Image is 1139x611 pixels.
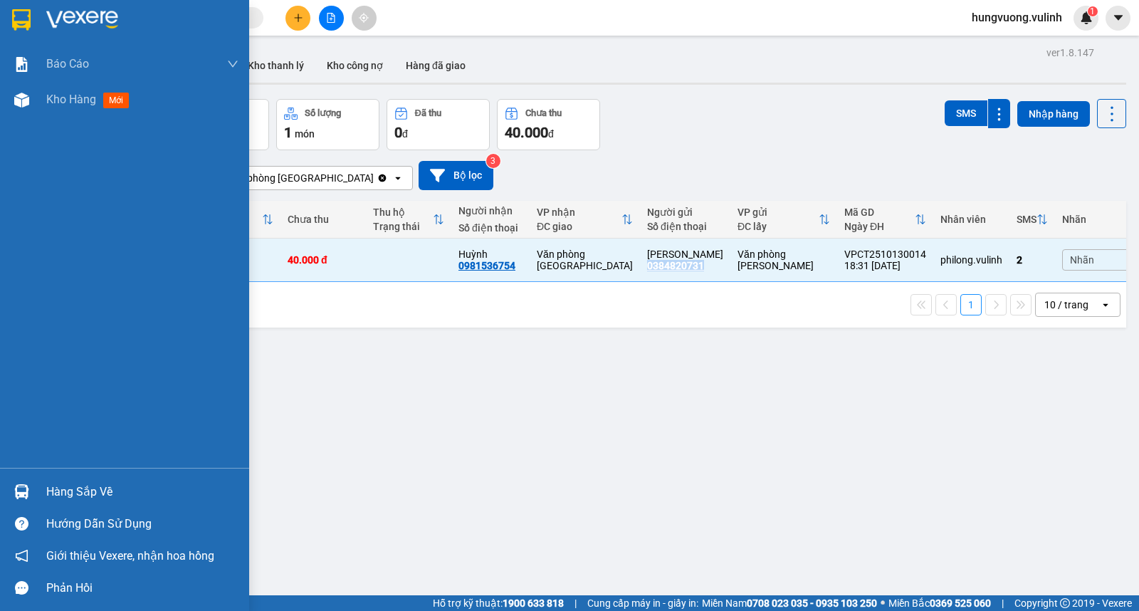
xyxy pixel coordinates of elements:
div: Nhân viên [940,214,1002,225]
div: ĐC giao [537,221,621,232]
button: plus [285,6,310,31]
th: Toggle SortBy [366,201,451,239]
div: MINH KHANG [647,249,723,260]
span: mới [103,93,129,108]
div: Thu hộ [373,207,433,218]
div: Người nhận [458,205,523,216]
button: Bộ lọc [419,161,493,190]
span: Nhãn [1070,254,1094,266]
span: message [15,581,28,595]
span: Miền Bắc [888,595,991,611]
button: caret-down [1106,6,1130,31]
div: Người gửi [647,207,723,218]
span: 1 [1090,6,1095,16]
span: 0 [394,124,402,141]
span: down [227,58,238,70]
span: copyright [1060,598,1070,608]
span: question-circle [15,517,28,531]
strong: 0369 525 060 [930,597,991,609]
span: ⚪️ [881,600,885,606]
span: Giới thiệu Vexere, nhận hoa hồng [46,547,214,565]
div: Trạng thái [373,221,433,232]
button: aim [352,6,377,31]
img: solution-icon [14,57,29,72]
th: Toggle SortBy [837,201,933,239]
div: Số điện thoại [458,222,523,234]
img: icon-new-feature [1080,11,1093,24]
div: Hàng sắp về [46,481,238,503]
button: Số lượng1món [276,99,379,150]
div: SMS [1017,214,1036,225]
div: Chưa thu [525,108,562,118]
button: file-add [319,6,344,31]
span: plus [293,13,303,23]
button: Kho công nợ [315,48,394,83]
div: VPCT2510130014 [844,249,926,260]
th: Toggle SortBy [730,201,837,239]
input: Selected Văn phòng Kiên Giang. [375,171,377,185]
span: đ [548,128,554,140]
span: món [295,128,315,140]
img: logo-vxr [12,9,31,31]
div: philong.vulinh [940,254,1002,266]
div: Ngày ĐH [844,221,915,232]
sup: 3 [486,154,500,168]
div: VP nhận [537,207,621,218]
span: | [1002,595,1004,611]
span: notification [15,549,28,563]
span: Miền Nam [702,595,877,611]
span: Cung cấp máy in - giấy in: [587,595,698,611]
svg: Clear value [377,172,388,184]
div: Phản hồi [46,578,238,599]
div: Huỳnh [458,249,523,260]
th: Toggle SortBy [530,201,640,239]
div: Đã thu [415,108,441,118]
div: Nhãn [1062,214,1133,225]
th: Toggle SortBy [1009,201,1055,239]
div: Số điện thoại [647,221,723,232]
div: 0981536754 [458,260,515,271]
img: warehouse-icon [14,93,29,108]
span: caret-down [1112,11,1125,24]
span: 40.000 [505,124,548,141]
span: Kho hàng [46,93,96,106]
span: file-add [326,13,336,23]
div: 40.000 đ [288,254,359,266]
span: Báo cáo [46,55,89,73]
span: 1 [284,124,292,141]
button: Kho thanh lý [236,48,315,83]
svg: open [392,172,404,184]
div: Chưa thu [288,214,359,225]
div: Số lượng [305,108,341,118]
button: SMS [945,100,987,126]
span: aim [359,13,369,23]
span: | [574,595,577,611]
div: VP gửi [738,207,819,218]
div: Văn phòng [GEOGRAPHIC_DATA] [227,171,374,185]
div: Văn phòng [GEOGRAPHIC_DATA] [537,249,633,271]
div: 2 [1017,254,1048,266]
span: hungvuong.vulinh [960,9,1074,26]
span: đ [402,128,408,140]
button: Đã thu0đ [387,99,490,150]
button: Chưa thu40.000đ [497,99,600,150]
div: Văn phòng [PERSON_NAME] [738,249,830,271]
div: ver 1.8.147 [1046,45,1094,61]
img: warehouse-icon [14,484,29,499]
svg: open [1100,299,1111,310]
strong: 1900 633 818 [503,597,564,609]
button: Hàng đã giao [394,48,477,83]
span: Hỗ trợ kỹ thuật: [433,595,564,611]
button: Nhập hàng [1017,101,1090,127]
div: ĐC lấy [738,221,819,232]
strong: 0708 023 035 - 0935 103 250 [747,597,877,609]
div: 18:31 [DATE] [844,260,926,271]
sup: 1 [1088,6,1098,16]
div: 10 / trang [1044,298,1088,312]
div: Hướng dẫn sử dụng [46,513,238,535]
div: Mã GD [844,207,915,218]
div: 0384820731 [647,260,704,271]
button: 1 [960,294,982,315]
